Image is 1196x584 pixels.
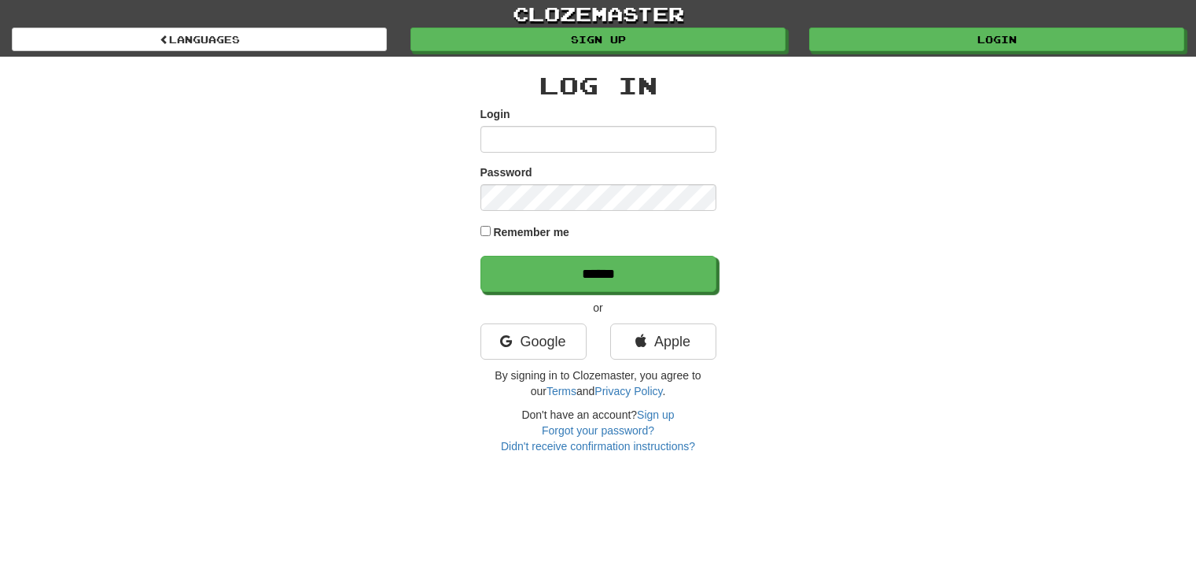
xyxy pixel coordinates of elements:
a: Terms [546,385,576,397]
a: Sign up [410,28,786,51]
div: Don't have an account? [480,407,716,454]
label: Remember me [493,224,569,240]
h2: Log In [480,72,716,98]
a: Languages [12,28,387,51]
a: Forgot your password? [542,424,654,437]
a: Google [480,323,587,360]
a: Privacy Policy [594,385,662,397]
a: Didn't receive confirmation instructions? [501,440,695,453]
a: Sign up [637,408,674,421]
p: or [480,300,716,316]
p: By signing in to Clozemaster, you agree to our and . [480,368,716,399]
label: Login [480,106,510,122]
a: Login [809,28,1184,51]
label: Password [480,164,532,180]
a: Apple [610,323,716,360]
